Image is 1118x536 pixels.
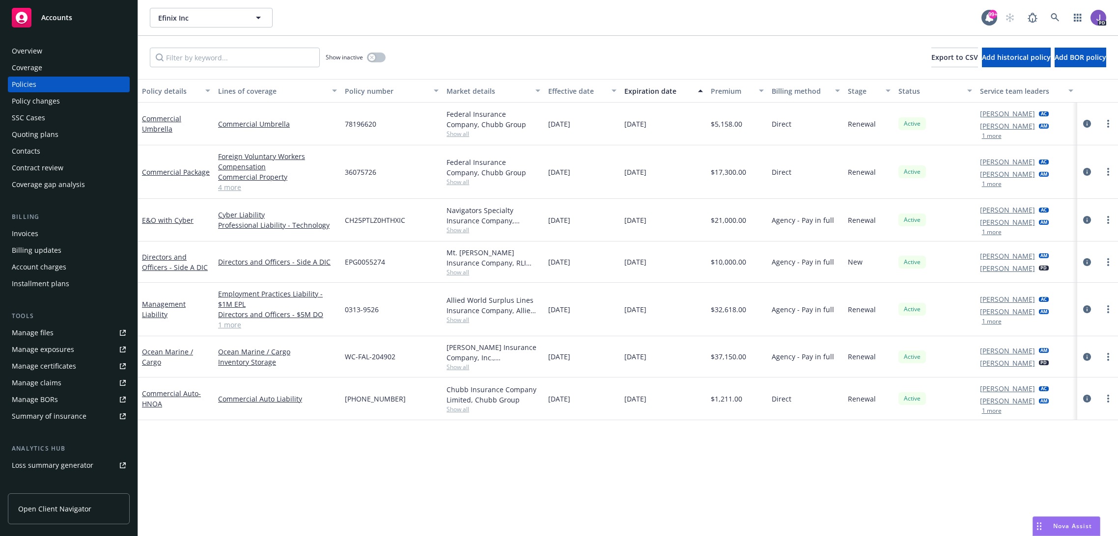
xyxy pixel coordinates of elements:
span: [PHONE_NUMBER] [345,394,406,404]
a: Coverage gap analysis [8,177,130,192]
input: Filter by keyword... [150,48,320,67]
button: 1 more [982,181,1002,187]
span: Renewal [848,351,876,362]
a: Cyber Liability [218,210,337,220]
span: [DATE] [624,167,646,177]
div: Quoting plans [12,127,58,142]
div: Summary of insurance [12,408,86,424]
a: Manage files [8,325,130,341]
button: Efinix Inc [150,8,273,27]
div: Billing method [772,86,829,96]
a: Loss summary generator [8,457,130,473]
a: Directors and Officers - Side A DIC [142,252,208,272]
span: $10,000.00 [711,257,746,267]
a: Contacts [8,143,130,159]
a: more [1102,351,1114,363]
a: circleInformation [1081,351,1093,363]
a: Ocean Marine / Cargo [142,347,193,367]
a: Commercial Umbrella [142,114,181,134]
a: Report a Bug [1023,8,1042,27]
a: Foreign Voluntary Workers Compensation [218,151,337,172]
span: Show all [447,130,540,138]
span: Show all [447,268,540,276]
div: Analytics hub [8,444,130,454]
span: Show all [447,178,540,186]
div: Coverage [12,60,42,76]
div: Expiration date [624,86,692,96]
a: [PERSON_NAME] [980,205,1035,215]
div: Loss summary generator [12,457,93,473]
span: Show inactive [326,53,363,61]
button: Premium [707,79,768,103]
a: Invoices [8,226,130,241]
span: $1,211.00 [711,394,742,404]
button: Export to CSV [931,48,978,67]
a: more [1102,256,1114,268]
a: circleInformation [1081,118,1093,130]
a: Accounts [8,4,130,31]
img: photo [1090,10,1106,26]
span: CH25PTLZ0HTHXIC [345,215,405,225]
a: [PERSON_NAME] [980,251,1035,261]
a: Account charges [8,259,130,275]
span: $17,300.00 [711,167,746,177]
button: Add historical policy [982,48,1051,67]
a: Employment Practices Liability - $1M EPL [218,289,337,309]
a: more [1102,118,1114,130]
button: Policy number [341,79,443,103]
a: Commercial Umbrella [218,119,337,129]
a: Start snowing [1000,8,1020,27]
span: Active [902,394,922,403]
a: Policies [8,77,130,92]
span: Show all [447,226,540,234]
span: [DATE] [624,394,646,404]
span: Manage exposures [8,342,130,357]
div: Billing [8,212,130,222]
a: Summary of insurance [8,408,130,424]
a: [PERSON_NAME] [980,383,1035,394]
span: [DATE] [548,119,570,129]
div: Policy number [345,86,428,96]
div: Navigators Specialty Insurance Company, Hartford Insurance Group, CRC Group [447,205,540,226]
button: Stage [844,79,894,103]
div: Manage files [12,325,54,341]
span: Agency - Pay in full [772,215,834,225]
span: Active [902,119,922,128]
a: 1 more [218,320,337,330]
a: Commercial Property [218,172,337,182]
button: Nova Assist [1033,516,1100,536]
span: Show all [447,405,540,413]
button: 1 more [982,408,1002,414]
span: Direct [772,167,791,177]
span: $32,618.00 [711,304,746,315]
span: Agency - Pay in full [772,257,834,267]
div: SSC Cases [12,110,45,126]
span: [DATE] [624,215,646,225]
div: Manage certificates [12,358,76,374]
a: Management Liability [142,299,186,319]
span: Agency - Pay in full [772,351,834,362]
a: Billing updates [8,242,130,258]
div: Overview [12,43,42,59]
a: [PERSON_NAME] [980,294,1035,304]
span: Renewal [848,119,876,129]
span: Renewal [848,167,876,177]
span: Active [902,167,922,176]
div: Tools [8,311,130,321]
span: Active [902,258,922,267]
a: [PERSON_NAME] [980,306,1035,317]
a: Manage BORs [8,392,130,407]
span: Active [902,305,922,314]
div: Lines of coverage [218,86,326,96]
span: [DATE] [548,351,570,362]
div: Mt. [PERSON_NAME] Insurance Company, RLI Corp [447,247,540,268]
button: Effective date [544,79,620,103]
a: E&O with Cyber [142,215,194,225]
a: Quoting plans [8,127,130,142]
span: Renewal [848,304,876,315]
div: Policies [12,77,36,92]
a: Policy changes [8,93,130,109]
a: Commercial Package [142,167,210,177]
div: Effective date [548,86,606,96]
span: 36075726 [345,167,376,177]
